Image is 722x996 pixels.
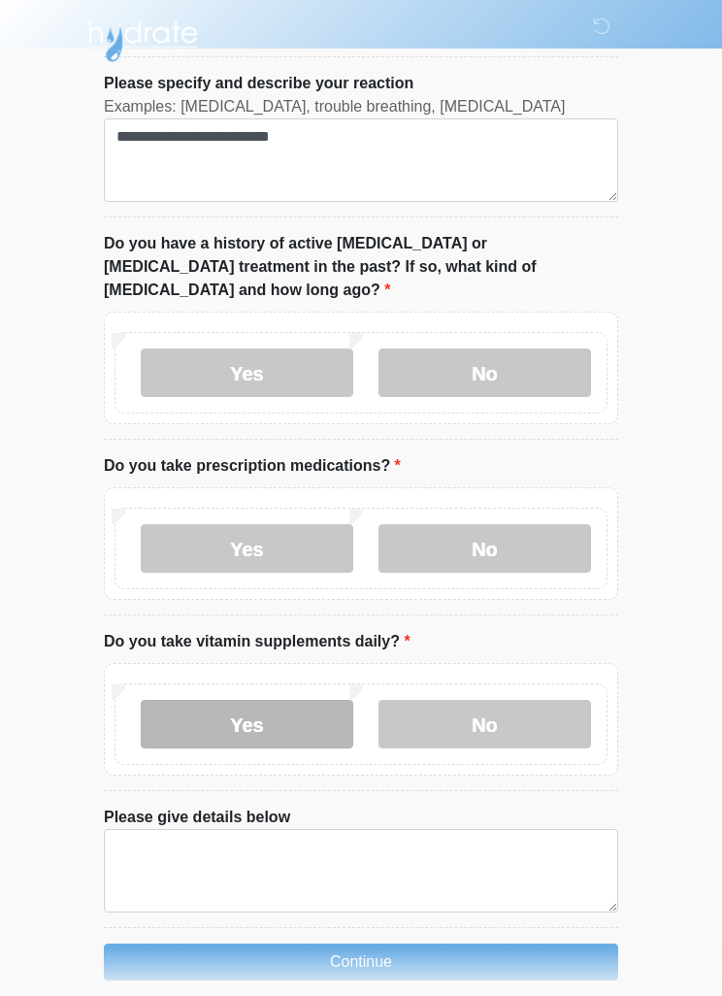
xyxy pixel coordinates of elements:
[104,944,618,980] button: Continue
[104,806,290,829] label: Please give details below
[104,232,618,302] label: Do you have a history of active [MEDICAL_DATA] or [MEDICAL_DATA] treatment in the past? If so, wh...
[104,454,401,478] label: Do you take prescription medications?
[104,72,413,95] label: Please specify and describe your reaction
[104,630,410,653] label: Do you take vitamin supplements daily?
[378,349,591,397] label: No
[141,349,353,397] label: Yes
[84,15,201,63] img: Hydrate IV Bar - Scottsdale Logo
[141,700,353,748] label: Yes
[141,524,353,573] label: Yes
[378,524,591,573] label: No
[378,700,591,748] label: No
[104,95,618,118] div: Examples: [MEDICAL_DATA], trouble breathing, [MEDICAL_DATA]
